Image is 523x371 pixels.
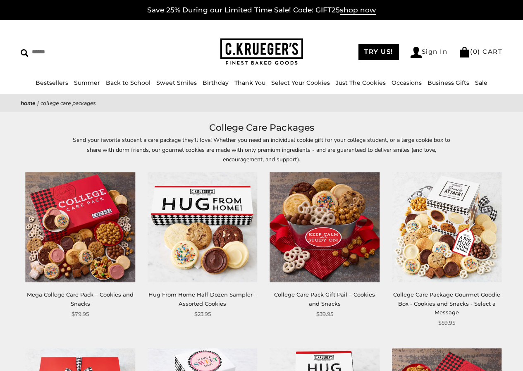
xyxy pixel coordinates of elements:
img: Mega College Care Pack – Cookies and Snacks [26,172,135,282]
a: Summer [74,79,100,86]
a: Sign In [411,47,448,58]
span: $59.95 [438,318,455,327]
img: Bag [459,47,470,57]
span: College Care Packages [41,99,96,107]
a: Just The Cookies [336,79,386,86]
span: shop now [340,6,376,15]
a: Sweet Smiles [156,79,197,86]
a: Sale [475,79,487,86]
img: Hug From Home Half Dozen Sampler - Assorted Cookies [148,172,257,282]
img: College Care Package Gourmet Goodie Box - Cookies and Snacks - Select a Message [392,172,502,282]
a: Mega College Care Pack – Cookies and Snacks [27,291,134,306]
a: Occasions [392,79,422,86]
a: Birthday [203,79,229,86]
a: TRY US! [358,44,399,60]
a: Bestsellers [36,79,68,86]
a: (0) CART [459,48,502,55]
span: $23.95 [194,310,211,318]
input: Search [21,45,131,58]
a: Thank You [234,79,265,86]
h1: College Care Packages [33,120,490,135]
span: $39.95 [316,310,333,318]
span: | [37,99,39,107]
a: Hug From Home Half Dozen Sampler - Assorted Cookies [148,291,256,306]
a: Back to School [106,79,150,86]
a: College Care Package Gourmet Goodie Box - Cookies and Snacks - Select a Message [393,291,500,316]
img: Account [411,47,422,58]
a: Select Your Cookies [271,79,330,86]
img: Search [21,49,29,57]
span: 0 [473,48,478,55]
nav: breadcrumbs [21,98,502,108]
a: College Care Pack Gift Pail – Cookies and Snacks [274,291,375,306]
p: Send your favorite student a care package they’ll love! Whether you need an individual cookie gif... [72,135,452,164]
span: $79.95 [72,310,89,318]
a: Home [21,99,36,107]
a: Save 25% During our Limited Time Sale! Code: GIFT25shop now [147,6,376,15]
img: C.KRUEGER'S [220,38,303,65]
img: College Care Pack Gift Pail – Cookies and Snacks [270,172,380,282]
a: Business Gifts [427,79,469,86]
